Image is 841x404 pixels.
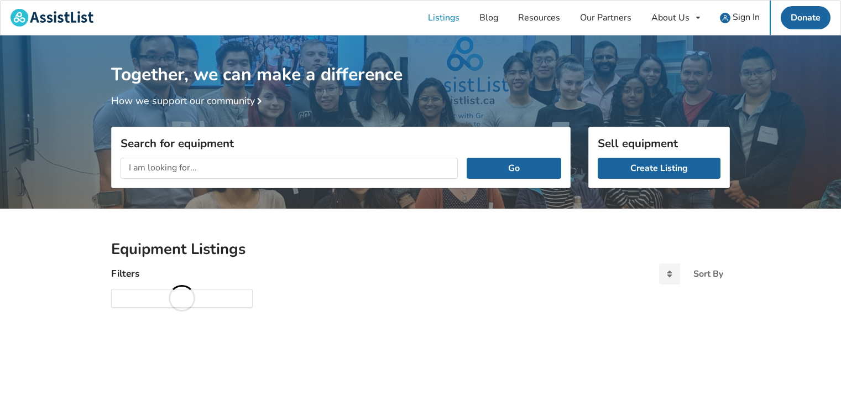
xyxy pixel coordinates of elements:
[469,1,508,35] a: Blog
[508,1,570,35] a: Resources
[111,35,730,86] h1: Together, we can make a difference
[121,136,561,151] h3: Search for equipment
[598,136,720,151] h3: Sell equipment
[710,1,770,35] a: user icon Sign In
[111,94,266,107] a: How we support our community
[570,1,641,35] a: Our Partners
[467,158,561,179] button: Go
[693,270,723,278] div: Sort By
[11,9,93,27] img: assistlist-logo
[720,13,730,23] img: user icon
[598,158,720,179] a: Create Listing
[781,6,830,29] a: Donate
[121,158,458,179] input: I am looking for...
[111,240,730,259] h2: Equipment Listings
[733,11,760,23] span: Sign In
[651,13,689,22] div: About Us
[111,267,139,280] h4: Filters
[418,1,469,35] a: Listings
